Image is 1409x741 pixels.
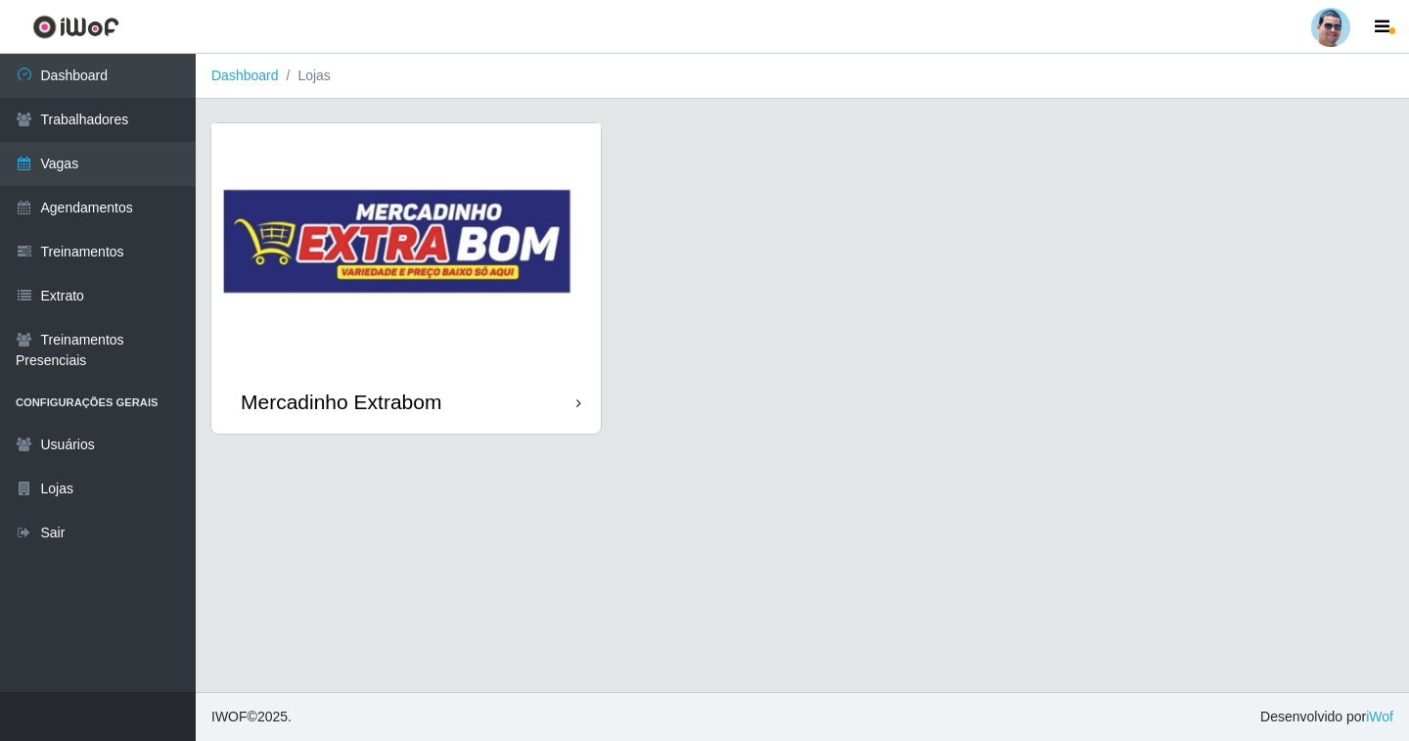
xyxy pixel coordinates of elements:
[211,123,601,370] img: cardImg
[211,68,279,83] a: Dashboard
[211,707,292,727] span: © 2025 .
[32,15,119,39] img: CoreUI Logo
[241,390,441,414] div: Mercadinho Extrabom
[211,709,248,724] span: IWOF
[196,54,1409,99] nav: breadcrumb
[1260,707,1393,727] span: Desenvolvido por
[1366,709,1393,724] a: iWof
[279,66,331,86] li: Lojas
[211,123,601,434] a: Mercadinho Extrabom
